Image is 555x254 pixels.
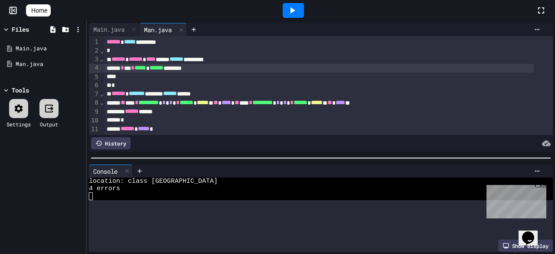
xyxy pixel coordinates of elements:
span: Home [31,6,47,15]
div: Man.java [16,60,83,69]
div: Settings [7,120,31,128]
div: Files [12,25,29,34]
div: Tools [12,86,29,95]
div: Output [40,120,58,128]
iframe: chat widget [519,219,546,245]
div: Chat with us now!Close [3,3,60,55]
div: Main.java [16,44,83,53]
iframe: chat widget [483,181,546,218]
a: Home [26,4,51,16]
